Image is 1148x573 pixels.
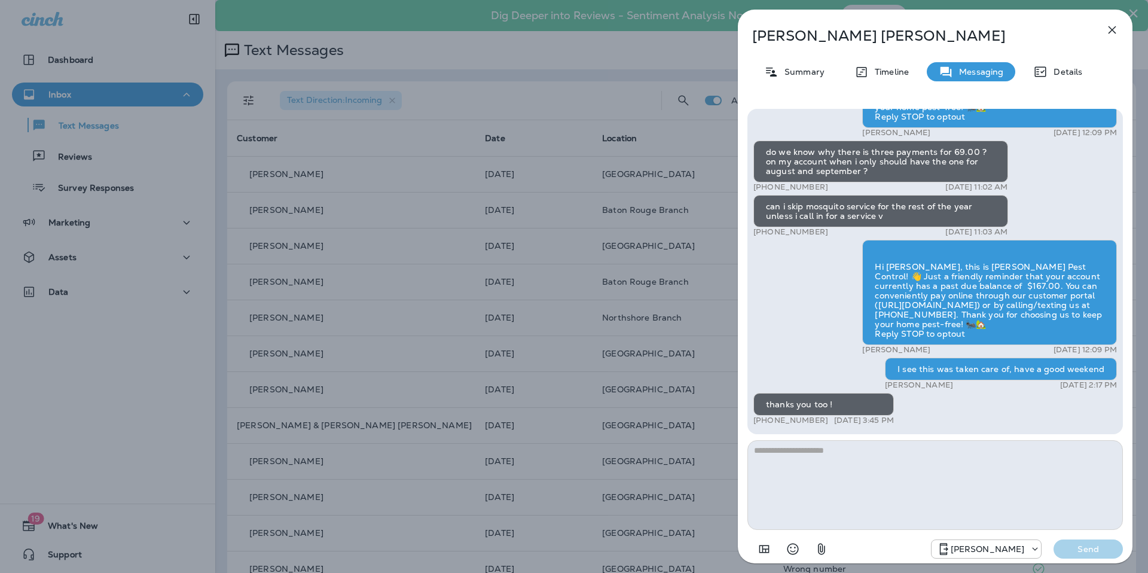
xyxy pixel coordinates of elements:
p: [PERSON_NAME] [951,544,1025,554]
div: Hi [PERSON_NAME], this is [PERSON_NAME] Pest Control! 👋 Just a friendly reminder that your accoun... [862,239,1117,345]
p: [DATE] 2:17 PM [1060,380,1117,390]
p: [PERSON_NAME] [885,380,953,390]
p: Messaging [953,67,1003,77]
button: Select an emoji [781,537,805,561]
p: [DATE] 3:45 PM [834,416,894,425]
p: [DATE] 12:09 PM [1054,345,1117,355]
div: +1 (504) 576-9603 [932,542,1042,556]
p: [DATE] 11:02 AM [945,181,1007,191]
div: do we know why there is three payments for 69.00 ? on my account when i only should have the one ... [753,139,1008,181]
p: Summary [778,67,825,77]
p: Details [1048,67,1082,77]
div: thanks you too ! [753,393,894,416]
div: can i skip mosquito service for the rest of the year unless i call in for a service v [753,194,1008,226]
p: [PERSON_NAME] [862,345,930,355]
p: [PERSON_NAME] [862,127,930,136]
div: I see this was taken care of, have a good weekend [885,358,1117,380]
p: [DATE] 12:09 PM [1054,127,1117,136]
p: [PHONE_NUMBER] [753,226,828,236]
p: [PHONE_NUMBER] [753,181,828,191]
p: Timeline [869,67,909,77]
button: Add in a premade template [752,537,776,561]
p: [DATE] 11:03 AM [945,226,1007,236]
p: [PERSON_NAME] [PERSON_NAME] [752,28,1079,44]
img: twilio-download [875,246,884,256]
p: [PHONE_NUMBER] [753,416,828,425]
